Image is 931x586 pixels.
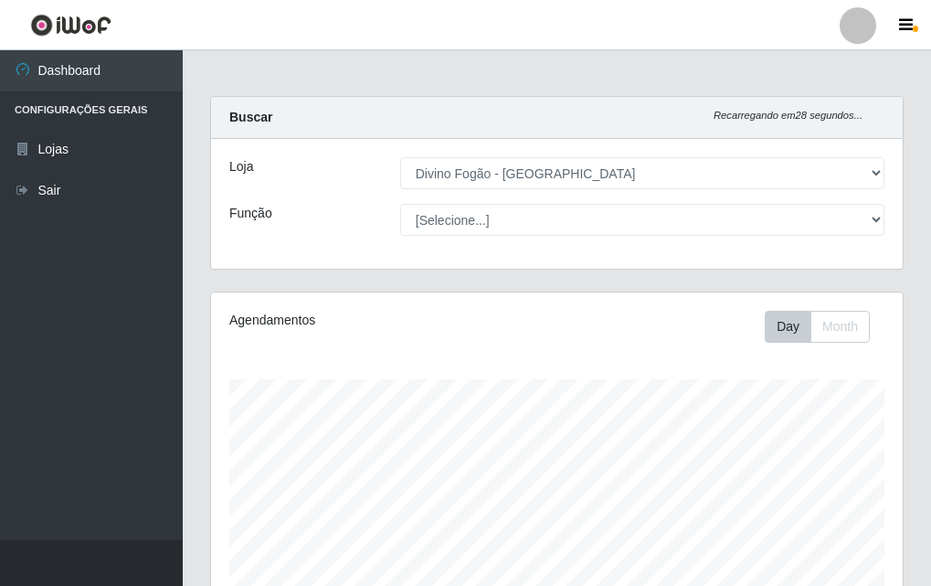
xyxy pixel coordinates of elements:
button: Day [765,311,811,343]
div: First group [765,311,870,343]
button: Month [810,311,870,343]
img: CoreUI Logo [30,14,111,37]
strong: Buscar [229,110,272,124]
label: Função [229,204,272,223]
div: Agendamentos [229,311,486,330]
div: Toolbar with button groups [765,311,884,343]
label: Loja [229,157,253,176]
i: Recarregando em 28 segundos... [714,110,862,121]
